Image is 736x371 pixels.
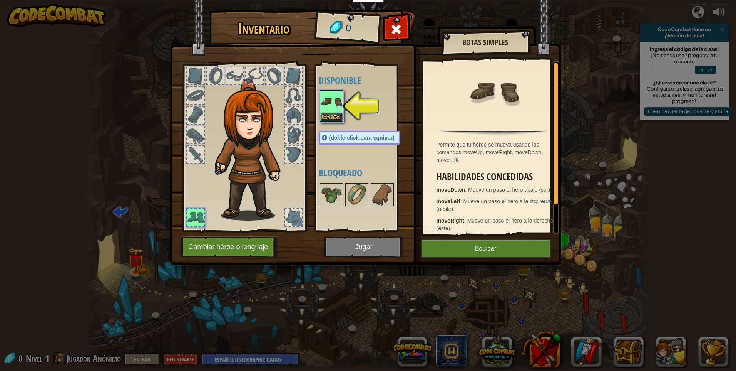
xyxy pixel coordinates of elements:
img: hair_f2.png [211,79,294,221]
h2: Botas simples [449,38,522,47]
strong: moveRight [437,218,464,224]
h1: Inventario [215,20,313,37]
img: portrait.png [321,184,342,206]
div: Permite que tu héroe se mueva usando los comandos moveUp, moveRight, moveDown, moveLeft. [437,141,555,164]
span: Mueve un paso el hero a la derecha (este). [437,218,554,231]
strong: moveDown [437,187,465,193]
span: : [465,187,468,193]
button: Equipar [421,239,551,258]
h3: Habilidades concedidas [437,172,555,182]
strong: moveLeft [437,198,460,204]
img: portrait.png [469,66,519,116]
img: portrait.png [371,184,393,206]
span: (doble-click para equipar) [329,135,395,141]
span: : [464,218,467,224]
h4: Bloqueado [319,168,415,178]
img: portrait.png [321,91,342,113]
button: Cambiar héroe o lenguaje [181,236,278,258]
span: Mueve un paso el hero abajo (sur). [468,187,552,193]
span: : [460,198,463,204]
button: Equipar [321,113,342,121]
img: portrait.png [346,184,368,206]
span: Mueve un paso el hero a la izquierda (oeste). [437,198,552,212]
h4: Disponible [319,75,415,85]
img: hr.png [440,130,547,135]
span: 0 [345,21,351,35]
